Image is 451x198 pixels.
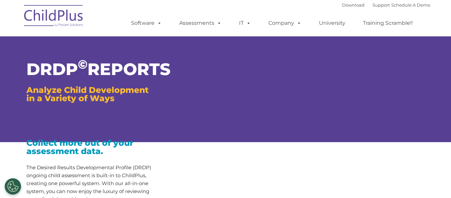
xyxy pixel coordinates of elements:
h1: DRDP REPORTS [26,61,161,78]
sup: © [78,57,87,72]
a: Assessments [173,17,228,30]
a: Download [342,2,364,8]
a: IT [232,17,258,30]
a: Training Scramble!! [356,17,419,30]
font: | [342,2,430,8]
img: ChildPlus by Procare Solutions [21,0,87,33]
a: Company [262,17,308,30]
a: Support [372,2,390,8]
a: University [312,17,352,30]
span: in a Variety of Ways [26,93,115,103]
span: Analyze Child Development [26,85,149,95]
a: Software [124,17,168,30]
a: Schedule A Demo [391,2,430,8]
button: Cookies Settings [5,178,21,195]
h3: Collect more out of your assessment data. [26,139,161,155]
